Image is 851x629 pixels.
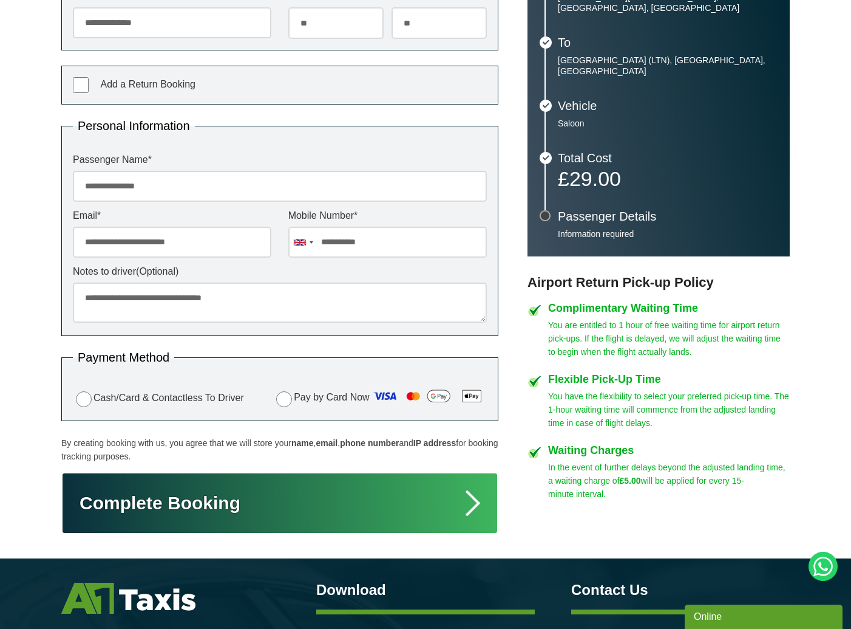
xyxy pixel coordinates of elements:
h3: Airport Return Pick-up Policy [527,275,790,290]
strong: name [291,438,314,448]
iframe: chat widget [685,602,845,629]
legend: Personal Information [73,120,195,132]
p: In the event of further delays beyond the adjusted landing time, a waiting charge of will be appl... [548,461,790,501]
h3: Vehicle [558,100,778,112]
input: Pay by Card Now [276,391,292,407]
h3: Download [316,583,535,597]
input: Cash/Card & Contactless To Driver [76,391,92,407]
strong: £5.00 [620,476,641,486]
span: 29.00 [569,167,621,190]
div: United Kingdom: +44 [289,227,317,257]
p: You are entitled to 1 hour of free waiting time for airport return pick-ups. If the flight is del... [548,318,790,359]
p: You have the flexibility to select your preferred pick-up time. The 1-hour waiting time will comm... [548,390,790,430]
h3: Total Cost [558,152,778,164]
h4: Waiting Charges [548,445,790,456]
span: (Optional) [136,266,178,277]
h3: Passenger Details [558,210,778,222]
span: Add a Return Booking [100,79,195,89]
label: Notes to driver [73,267,487,277]
p: Saloon [558,118,778,129]
strong: IP address [413,438,456,448]
img: A1 Taxis St Albans [61,583,195,614]
p: Information required [558,229,778,239]
p: [GEOGRAPHIC_DATA] (LTN), [GEOGRAPHIC_DATA], [GEOGRAPHIC_DATA] [558,55,778,77]
button: Complete Booking [61,472,498,534]
h3: To [558,36,778,49]
h4: Complimentary Waiting Time [548,303,790,314]
legend: Payment Method [73,351,174,363]
strong: phone number [340,438,399,448]
label: Passenger Name [73,155,487,165]
h3: Contact Us [571,583,790,597]
label: Pay by Card Now [273,387,487,410]
label: Cash/Card & Contactless To Driver [73,390,244,407]
label: Email [73,211,271,221]
p: By creating booking with us, you agree that we will store your , , and for booking tracking purpo... [61,436,498,463]
strong: email [316,438,337,448]
h4: Flexible Pick-Up Time [548,374,790,385]
input: Add a Return Booking [73,77,89,93]
p: £ [558,170,778,187]
label: Mobile Number [288,211,487,221]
